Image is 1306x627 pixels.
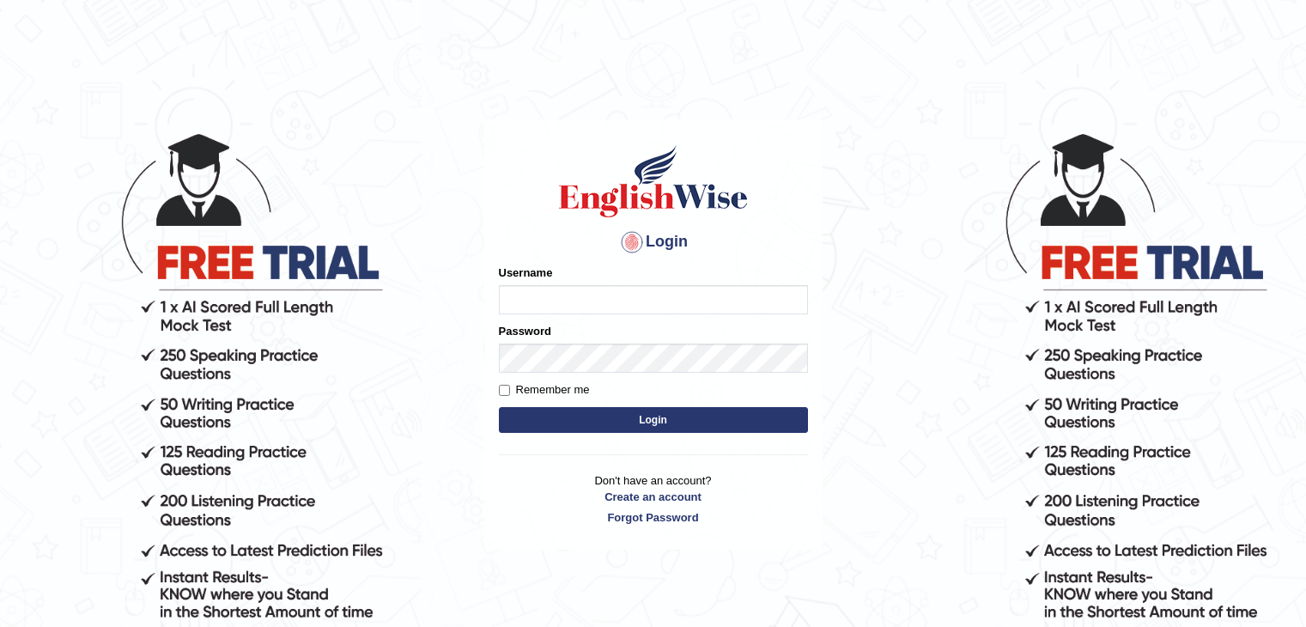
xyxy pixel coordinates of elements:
label: Username [499,265,553,281]
a: Forgot Password [499,509,808,526]
h4: Login [499,228,808,256]
img: Logo of English Wise sign in for intelligent practice with AI [556,143,751,220]
a: Create an account [499,489,808,505]
label: Password [499,323,551,339]
button: Login [499,407,808,433]
label: Remember me [499,381,590,399]
p: Don't have an account? [499,472,808,526]
input: Remember me [499,385,510,396]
